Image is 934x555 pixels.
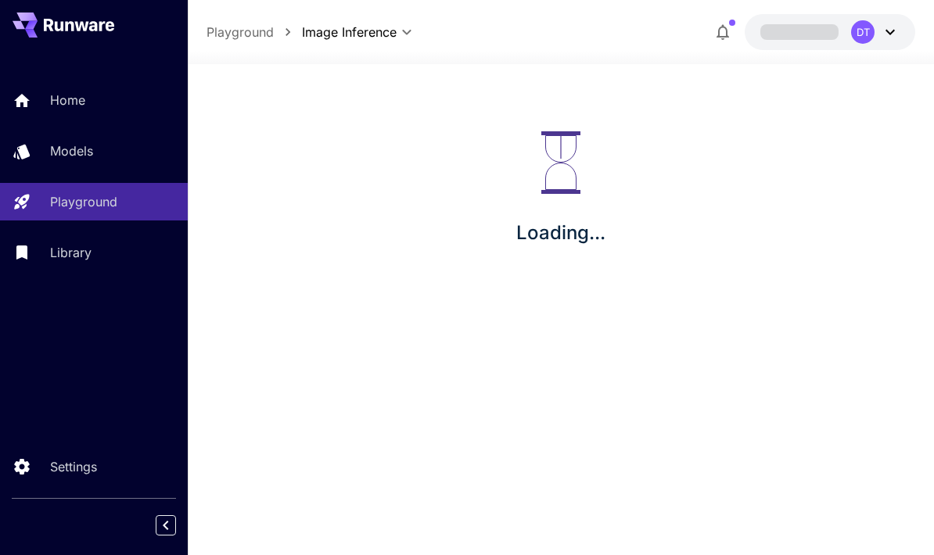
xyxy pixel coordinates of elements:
[50,141,93,160] p: Models
[50,457,97,476] p: Settings
[167,511,188,539] div: Collapse sidebar
[50,91,85,109] p: Home
[50,192,117,211] p: Playground
[50,243,92,262] p: Library
[745,14,915,50] button: DT
[302,23,397,41] span: Image Inference
[851,20,875,44] div: DT
[207,23,302,41] nav: breadcrumb
[207,23,274,41] a: Playground
[156,515,176,535] button: Collapse sidebar
[516,219,605,247] p: Loading...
